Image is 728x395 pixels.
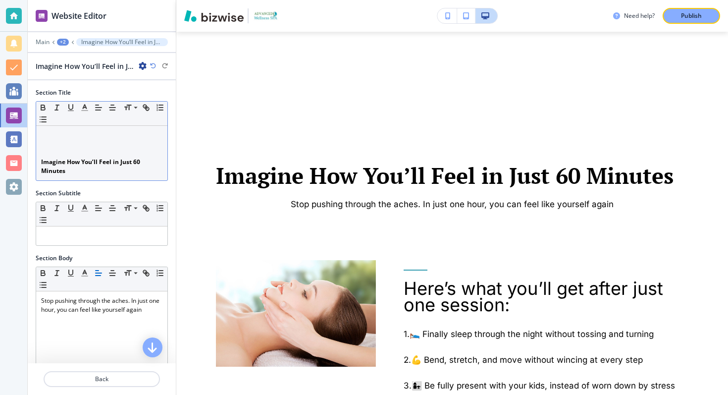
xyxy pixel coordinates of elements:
p: 3.👩‍👧 Be fully present with your kids, instead of worn down by stress [404,379,688,392]
h3: Need help? [624,11,655,20]
h2: Section Body [36,254,72,263]
button: Publish [663,8,720,24]
span: Here’s what you’ll get after just one session: [404,278,668,316]
p: Publish [681,11,702,20]
p: Stop pushing through the aches. In just one hour, you can feel like yourself again [41,296,162,314]
img: 3e73a41ad05d05507f1c744aeeb76189.jpg [216,260,376,367]
img: editor icon [36,10,48,22]
button: Main [36,39,50,46]
strong: Imagine How You’ll Feel in Just 60 Minutes [41,158,142,175]
p: Back [45,375,159,384]
p: 1.🛌 Finally sleep through the night without tossing and turning [404,328,688,340]
img: Your Logo [253,10,279,21]
h2: Imagine How You’ll Feel in Just 60 Minutes [36,61,135,71]
strong: Imagine How You’ll Feel in Just 60 Minutes [216,161,674,190]
button: Back [44,371,160,387]
p: 2.💪 Bend, stretch, and move without wincing at every step [404,353,688,366]
p: Stop pushing through the aches. In just one hour, you can feel like yourself again [216,198,688,211]
h2: Section Subtitle [36,189,81,198]
img: Bizwise Logo [184,10,244,22]
h2: Section Title [36,88,71,97]
p: Imagine How You’ll Feel in Just 60 Minutes [81,39,163,46]
button: Imagine How You’ll Feel in Just 60 Minutes [76,38,168,46]
h2: Website Editor [52,10,106,22]
button: +2 [57,39,69,46]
